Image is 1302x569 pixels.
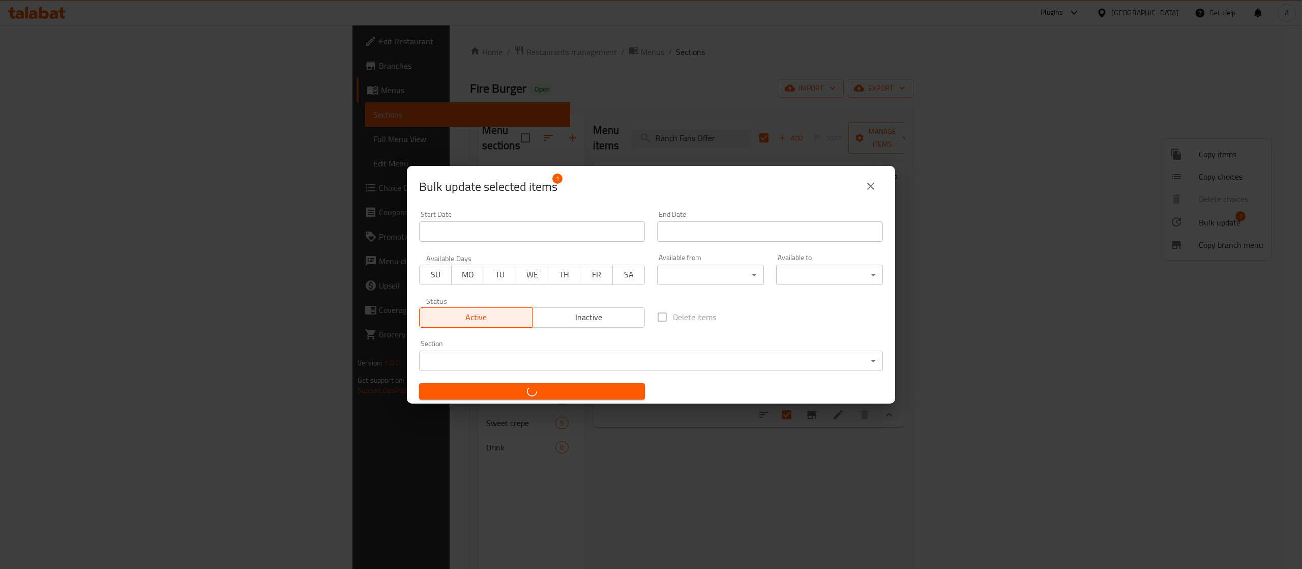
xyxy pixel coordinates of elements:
[516,265,548,285] button: WE
[488,267,512,282] span: TU
[419,351,883,371] div: ​
[456,267,480,282] span: MO
[451,265,484,285] button: MO
[657,265,764,285] div: ​
[424,267,448,282] span: SU
[580,265,612,285] button: FR
[673,311,716,323] span: Delete items
[484,265,516,285] button: TU
[859,174,883,198] button: close
[419,307,532,328] button: Active
[424,310,528,325] span: Active
[617,267,641,282] span: SA
[552,267,576,282] span: TH
[537,310,641,325] span: Inactive
[419,179,557,195] span: Selected items count
[584,267,608,282] span: FR
[532,307,645,328] button: Inactive
[520,267,544,282] span: WE
[552,174,563,184] span: 1
[612,265,645,285] button: SA
[776,265,883,285] div: ​
[419,265,452,285] button: SU
[548,265,580,285] button: TH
